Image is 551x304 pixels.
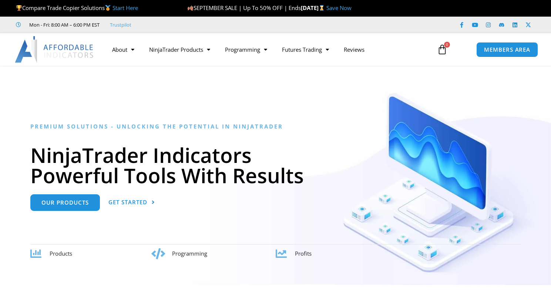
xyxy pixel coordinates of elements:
[105,41,142,58] a: About
[484,47,530,52] span: MEMBERS AREA
[15,36,94,63] img: LogoAI | Affordable Indicators – NinjaTrader
[50,250,72,257] span: Products
[16,5,22,11] img: 🏆
[108,194,155,211] a: Get Started
[187,4,301,11] span: SEPTEMBER SALE | Up To 50% OFF | Ends
[218,41,275,58] a: Programming
[41,200,89,205] span: Our Products
[16,4,138,11] span: Compare Trade Copier Solutions
[112,4,138,11] a: Start Here
[105,41,430,58] nav: Menu
[108,199,147,205] span: Get Started
[188,5,193,11] img: 🍂
[319,5,325,11] img: ⌛
[30,123,521,130] h6: Premium Solutions - Unlocking the Potential in NinjaTrader
[295,250,312,257] span: Profits
[275,41,336,58] a: Futures Trading
[326,4,352,11] a: Save Now
[476,42,538,57] a: MEMBERS AREA
[172,250,207,257] span: Programming
[142,41,218,58] a: NinjaTrader Products
[301,4,326,11] strong: [DATE]
[110,20,131,29] a: Trustpilot
[30,145,521,185] h1: NinjaTrader Indicators Powerful Tools With Results
[27,20,100,29] span: Mon - Fri: 8:00 AM – 6:00 PM EST
[426,39,458,60] a: 0
[444,42,450,48] span: 0
[105,5,111,11] img: 🥇
[30,194,100,211] a: Our Products
[336,41,372,58] a: Reviews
